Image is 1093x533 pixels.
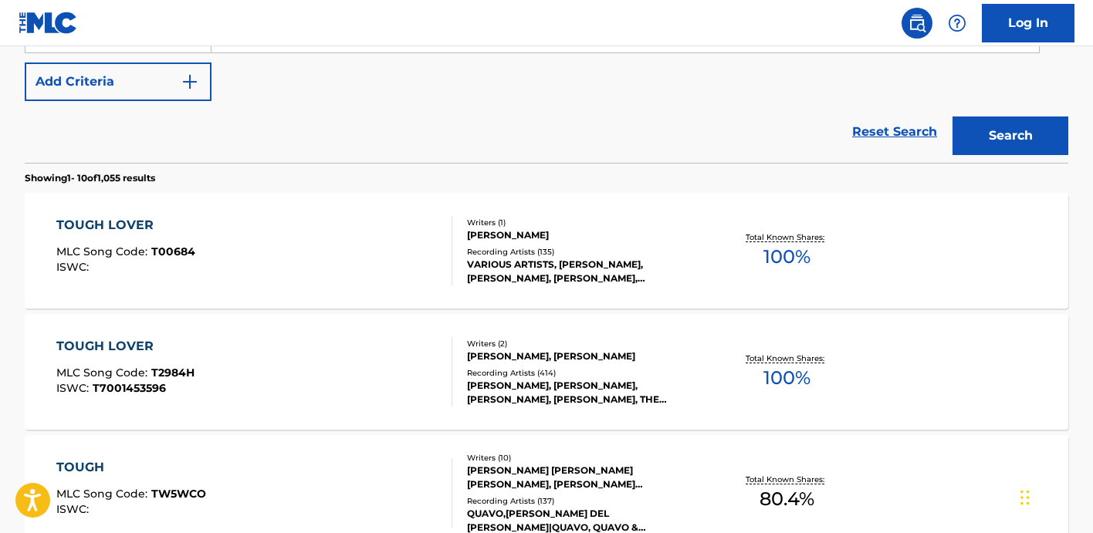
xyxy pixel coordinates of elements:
div: TOUGH [56,458,206,477]
button: Search [953,116,1068,155]
div: Recording Artists ( 135 ) [467,246,700,258]
div: Writers ( 1 ) [467,217,700,228]
div: Help [942,8,973,39]
span: T2984H [151,366,195,380]
span: 80.4 % [760,485,814,513]
span: T7001453596 [93,381,166,395]
a: Reset Search [844,115,945,149]
span: MLC Song Code : [56,487,151,501]
a: TOUGH LOVERMLC Song Code:T00684ISWC:Writers (1)[PERSON_NAME]Recording Artists (135)VARIOUS ARTIST... [25,193,1068,309]
div: Drag [1020,474,1030,521]
button: Add Criteria [25,62,211,101]
p: Total Known Shares: [746,231,828,243]
span: MLC Song Code : [56,245,151,258]
div: Recording Artists ( 414 ) [467,367,700,379]
div: Writers ( 2 ) [467,338,700,349]
p: Total Known Shares: [746,353,828,364]
span: MLC Song Code : [56,366,151,380]
a: TOUGH LOVERMLC Song Code:T2984HISWC:T7001453596Writers (2)[PERSON_NAME], [PERSON_NAME]Recording A... [25,314,1068,430]
span: ISWC : [56,381,93,395]
div: VARIOUS ARTISTS, [PERSON_NAME], [PERSON_NAME], [PERSON_NAME], [PERSON_NAME] [467,258,700,285]
div: Recording Artists ( 137 ) [467,495,700,507]
img: 9d2ae6d4665cec9f34b9.svg [181,73,199,91]
p: Total Known Shares: [746,474,828,485]
a: Log In [982,4,1074,42]
iframe: Chat Widget [1016,459,1093,533]
div: Writers ( 10 ) [467,452,700,464]
div: [PERSON_NAME], [PERSON_NAME], [PERSON_NAME], [PERSON_NAME], THE LOWLIFES, [PERSON_NAME] [467,379,700,406]
div: TOUGH LOVER [56,216,195,234]
img: search [908,14,926,32]
p: Showing 1 - 10 of 1,055 results [25,171,155,185]
a: Public Search [902,8,932,39]
div: [PERSON_NAME], [PERSON_NAME] [467,349,700,363]
span: 100 % [763,364,810,392]
span: TW5WCO [151,487,206,501]
span: T00684 [151,245,195,258]
span: ISWC : [56,502,93,516]
img: help [948,14,966,32]
span: 100 % [763,243,810,271]
div: [PERSON_NAME] [467,228,700,242]
span: ISWC : [56,260,93,274]
div: [PERSON_NAME] [PERSON_NAME] [PERSON_NAME], [PERSON_NAME] [PERSON_NAME], [PERSON_NAME], [PERSON_NA... [467,464,700,491]
div: TOUGH LOVER [56,337,195,356]
img: MLC Logo [19,12,78,34]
